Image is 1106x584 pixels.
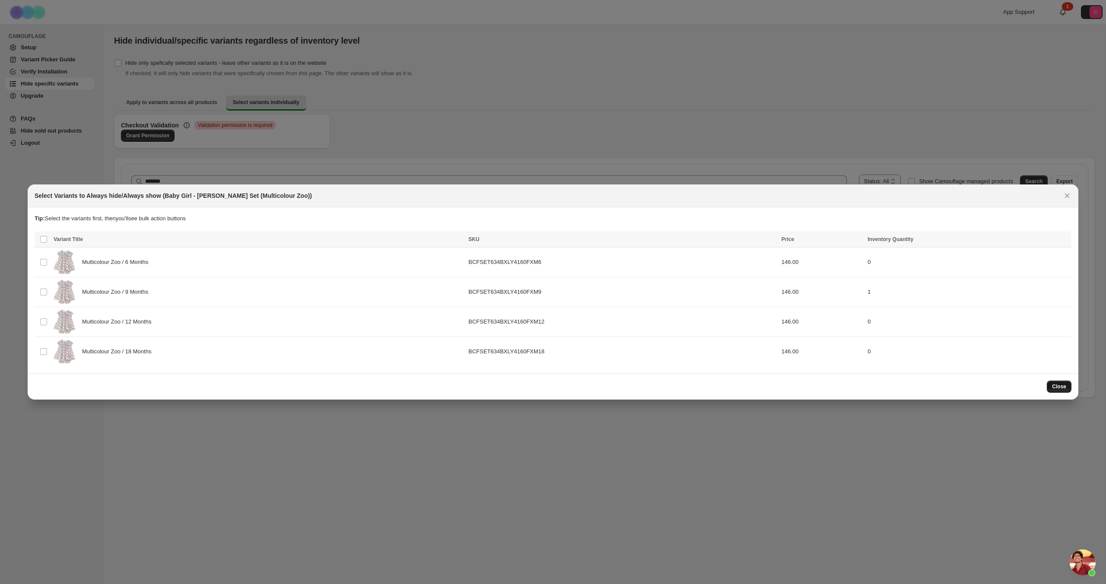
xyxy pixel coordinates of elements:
[1052,383,1066,390] span: Close
[865,307,1071,337] td: 0
[35,214,1071,223] p: Select the variants first, then you'll see bulk action buttons
[82,288,153,296] span: Multicolour Zoo / 9 Months
[779,307,865,337] td: 146.00
[865,248,1071,277] td: 0
[82,258,153,267] span: Multicolour Zoo / 6 Months
[468,236,479,242] span: SKU
[54,340,75,364] img: UntitledSession26133.png
[868,236,913,242] span: Inventory Quantity
[466,277,779,307] td: BCFSET634BXLY4160FXM9
[779,336,865,366] td: 146.00
[54,250,75,274] img: UntitledSession26133.png
[82,347,156,356] span: Multicolour Zoo / 18 Months
[54,280,75,304] img: UntitledSession26133.png
[54,310,75,334] img: UntitledSession26133.png
[865,336,1071,366] td: 0
[779,248,865,277] td: 146.00
[779,277,865,307] td: 146.00
[54,236,83,242] span: Variant Title
[466,248,779,277] td: BCFSET634BXLY4160FXM6
[35,191,312,200] h2: Select Variants to Always hide/Always show (Baby Girl - [PERSON_NAME] Set (Multicolour Zoo))
[466,307,779,337] td: BCFSET634BXLY4160FXM12
[1070,549,1096,575] div: Open chat
[782,236,794,242] span: Price
[865,277,1071,307] td: 1
[1061,190,1073,202] button: Close
[35,215,45,222] strong: Tip:
[466,336,779,366] td: BCFSET634BXLY4160FXM18
[82,317,156,326] span: Multicolour Zoo / 12 Months
[1047,381,1071,393] button: Close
